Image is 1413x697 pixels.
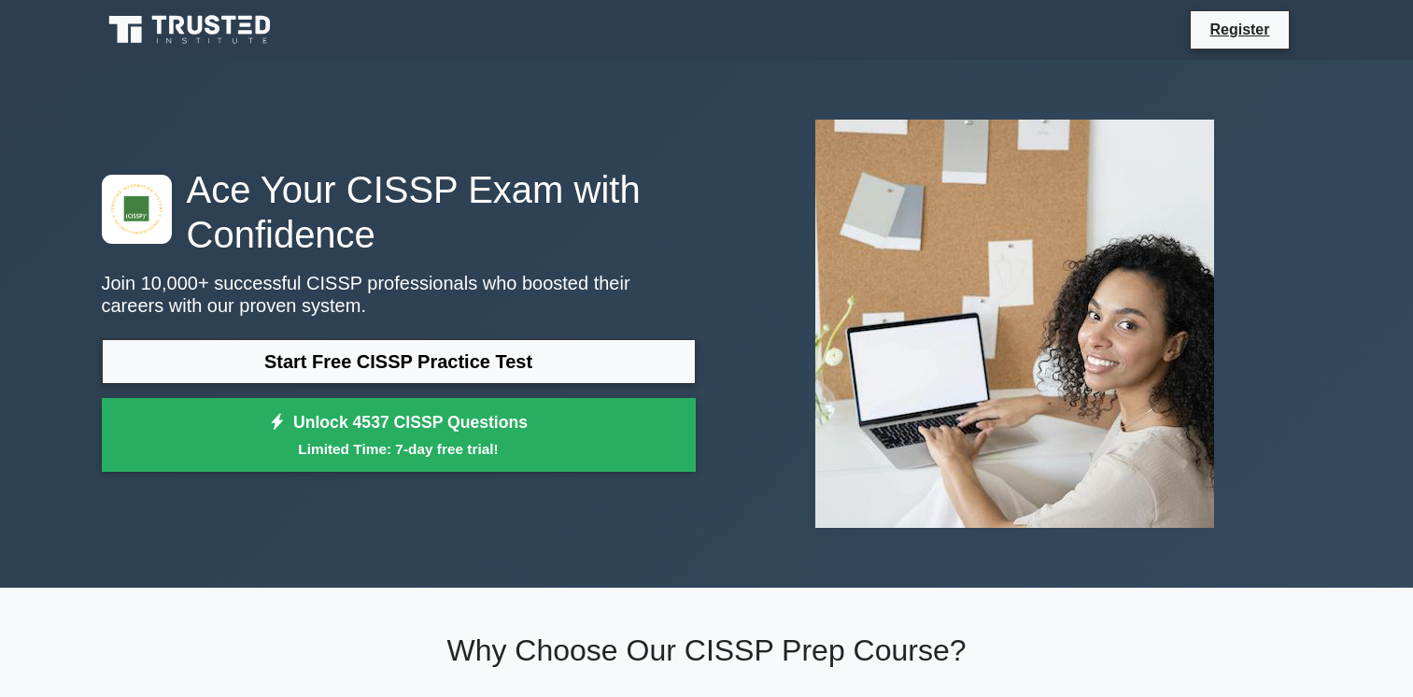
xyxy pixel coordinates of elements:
[102,272,696,317] p: Join 10,000+ successful CISSP professionals who boosted their careers with our proven system.
[1198,18,1280,41] a: Register
[125,438,672,460] small: Limited Time: 7-day free trial!
[102,398,696,473] a: Unlock 4537 CISSP QuestionsLimited Time: 7-day free trial!
[102,633,1312,668] h2: Why Choose Our CISSP Prep Course?
[102,167,696,257] h1: Ace Your CISSP Exam with Confidence
[102,339,696,384] a: Start Free CISSP Practice Test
